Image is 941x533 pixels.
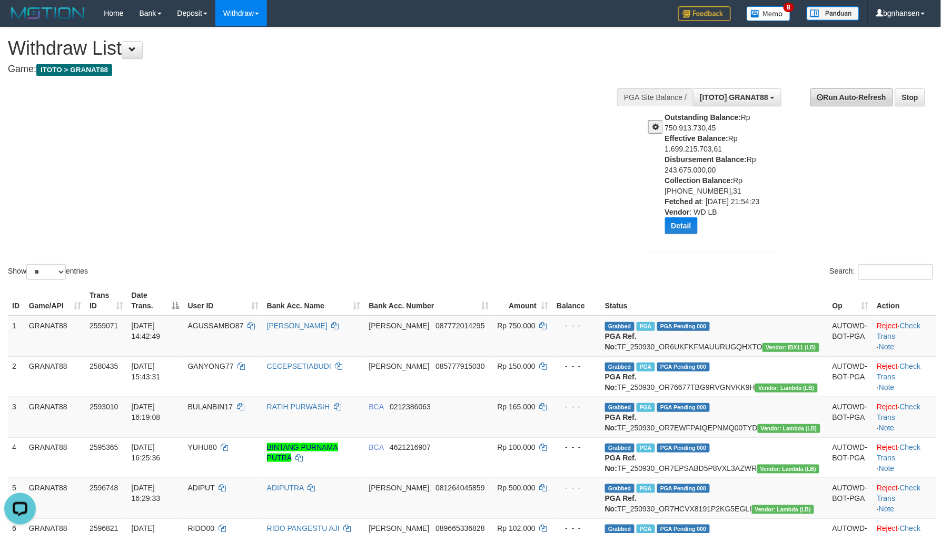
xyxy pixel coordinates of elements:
span: [DATE] 16:19:08 [132,403,161,421]
span: [DATE] 16:25:36 [132,443,161,462]
b: Vendor [665,208,690,216]
b: Outstanding Balance: [665,113,741,122]
img: Feedback.jpg [678,6,731,21]
td: AUTOWD-BOT-PGA [828,478,873,518]
a: Note [879,343,895,351]
td: GRANAT88 [25,316,85,357]
span: Vendor URL: https://dashboard.q2checkout.com/secure [758,424,820,433]
td: GRANAT88 [25,397,85,437]
label: Show entries [8,264,88,280]
span: Rp 750.000 [498,321,536,330]
button: Detail [665,217,698,234]
td: AUTOWD-BOT-PGA [828,437,873,478]
a: Check Trans [877,443,920,462]
th: Action [873,286,937,316]
span: Marked by bgndany [637,403,655,412]
span: 2580435 [90,362,118,370]
span: Vendor URL: https://dashboard.q2checkout.com/secure [762,343,819,352]
td: · · [873,316,937,357]
th: ID [8,286,25,316]
span: [DATE] 16:29:33 [132,484,161,502]
a: Reject [877,443,898,451]
span: BULANBIN17 [188,403,233,411]
span: PGA Pending [657,322,710,331]
span: Grabbed [605,363,635,371]
td: TF_250930_OR6UKFKFMAUURUGQHXTO [601,316,828,357]
span: GANYONG77 [188,362,234,370]
a: Reject [877,484,898,492]
span: BCA [369,443,384,451]
span: 2596821 [90,524,118,532]
th: Status [601,286,828,316]
span: ADIPUT [188,484,215,492]
a: Check Trans [877,362,920,381]
span: Vendor URL: https://dashboard.q2checkout.com/secure [757,465,820,474]
span: [DATE] 14:42:49 [132,321,161,340]
td: 2 [8,356,25,397]
span: Grabbed [605,403,635,412]
span: Rp 165.000 [498,403,536,411]
span: Copy 081264045859 to clipboard [435,484,484,492]
input: Search: [858,264,933,280]
td: · · [873,356,937,397]
span: Vendor URL: https://dashboard.q2checkout.com/secure [752,505,815,514]
span: 2595365 [90,443,118,451]
a: Note [879,424,895,432]
span: PGA Pending [657,444,710,452]
b: Disbursement Balance: [665,155,747,164]
td: 1 [8,316,25,357]
span: Marked by bgndany [637,444,655,452]
th: Date Trans.: activate to sort column descending [127,286,184,316]
a: Note [879,505,895,513]
div: PGA Site Balance / [617,88,693,106]
b: Collection Balance: [665,176,734,185]
th: Game/API: activate to sort column ascending [25,286,85,316]
a: Check Trans [877,321,920,340]
a: Note [879,383,895,391]
span: BCA [369,403,384,411]
span: Copy 087772014295 to clipboard [435,321,484,330]
span: PGA Pending [657,403,710,412]
td: TF_250930_OR7HCVX8191P2KG5EGLI [601,478,828,518]
span: [PERSON_NAME] [369,362,430,370]
span: 2593010 [90,403,118,411]
button: [ITOTO] GRANAT88 [693,88,781,106]
a: ADIPUTRA [267,484,304,492]
label: Search: [830,264,933,280]
td: GRANAT88 [25,356,85,397]
div: - - - [557,442,597,452]
td: 3 [8,397,25,437]
span: YUHU80 [188,443,217,451]
th: User ID: activate to sort column ascending [184,286,263,316]
th: Trans ID: activate to sort column ascending [85,286,127,316]
a: Check Trans [877,484,920,502]
td: · · [873,478,937,518]
div: - - - [557,401,597,412]
td: TF_250930_OR7EWFPAIQEPNMQ00TYD [601,397,828,437]
th: Bank Acc. Name: activate to sort column ascending [263,286,365,316]
b: Effective Balance: [665,134,729,143]
span: RIDO00 [188,524,215,532]
span: Rp 102.000 [498,524,536,532]
b: PGA Ref. No: [605,413,637,432]
b: Fetched at [665,197,702,206]
select: Showentries [26,264,66,280]
span: Grabbed [605,444,635,452]
span: Rp 100.000 [498,443,536,451]
td: GRANAT88 [25,478,85,518]
span: [ITOTO] GRANAT88 [700,93,768,102]
td: 4 [8,437,25,478]
span: [PERSON_NAME] [369,321,430,330]
td: · · [873,437,937,478]
h4: Game: [8,64,617,75]
div: - - - [557,320,597,331]
h1: Withdraw List [8,38,617,59]
button: Open LiveChat chat widget [4,4,36,36]
a: Stop [895,88,925,106]
b: PGA Ref. No: [605,454,637,472]
span: ITOTO > GRANAT88 [36,64,112,76]
span: Marked by bgndedek [637,484,655,493]
a: BINTANG PURNAMA PUTRA [267,443,338,462]
a: Reject [877,524,898,532]
div: - - - [557,361,597,371]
